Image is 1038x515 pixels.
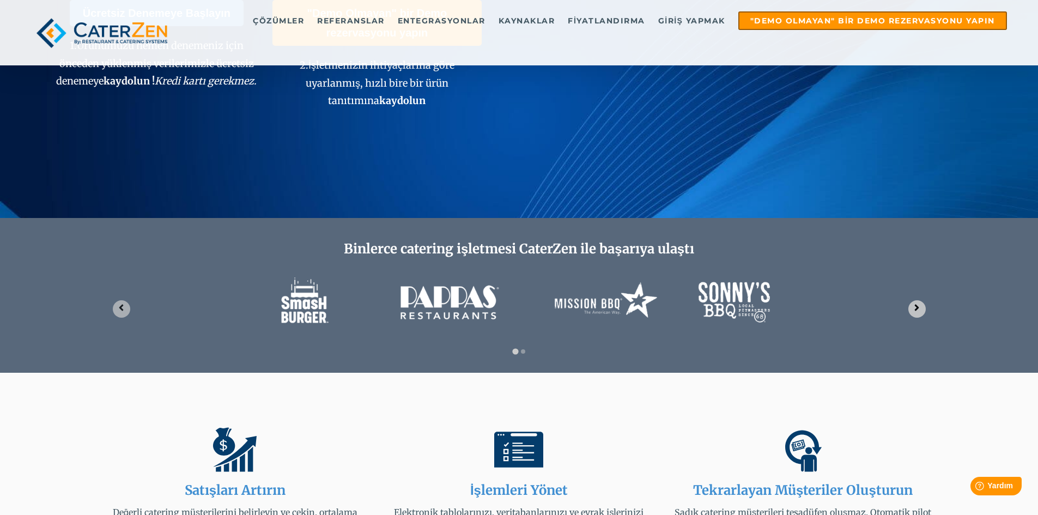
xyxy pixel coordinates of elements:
[750,16,995,26] font: "Demo Olmayan" bir Demo rezervasyonu yapın
[258,263,781,340] img: caterzen-client-logos-1
[568,16,645,26] font: Fiyatlandırma
[658,16,725,26] font: Giriş yapmak
[908,300,926,318] button: Sonraki slayt
[113,300,130,318] button: Son slayta git
[104,75,155,87] font: kaydolun !
[693,482,913,499] font: Tekrarlayan Müşteriler Oluşturun
[512,348,518,354] button: 1. slayda git
[104,263,934,340] div: 1/2
[31,11,173,54] img: caterzen
[104,263,934,355] section: 2 slayttan oluşan resim karuseli.
[344,240,694,257] font: Binlerce catering işletmesi CaterZen ile başarıya ulaştı
[210,425,259,474] img: Catering satışlarını artırın
[306,59,454,107] font: İşletmenizin ihtiyaçlarına göre uyarlanmış, hızlı bire bir ürün tanıtımına
[494,425,543,474] img: Catering operasyonlarını yönetin
[507,346,531,355] div: Gösterilecek bir slayt seçin
[778,425,827,474] img: Tekrarlayan catering müşterileri oluşturun
[470,482,568,499] font: İşlemleri Yönet
[155,75,257,87] font: Kredi kartı gerekmez.
[198,11,1007,30] div: Gezinme Menüsü
[317,16,385,26] font: Referanslar
[499,16,555,26] font: Kaynaklar
[941,472,1026,503] iframe: Yardım widget başlatıcısı
[398,16,485,26] font: Entegrasyonlar
[521,349,525,354] button: 2. slayda git
[379,94,426,107] font: kaydolun
[253,16,304,26] font: Çözümler
[185,482,286,499] font: Satışları Artırın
